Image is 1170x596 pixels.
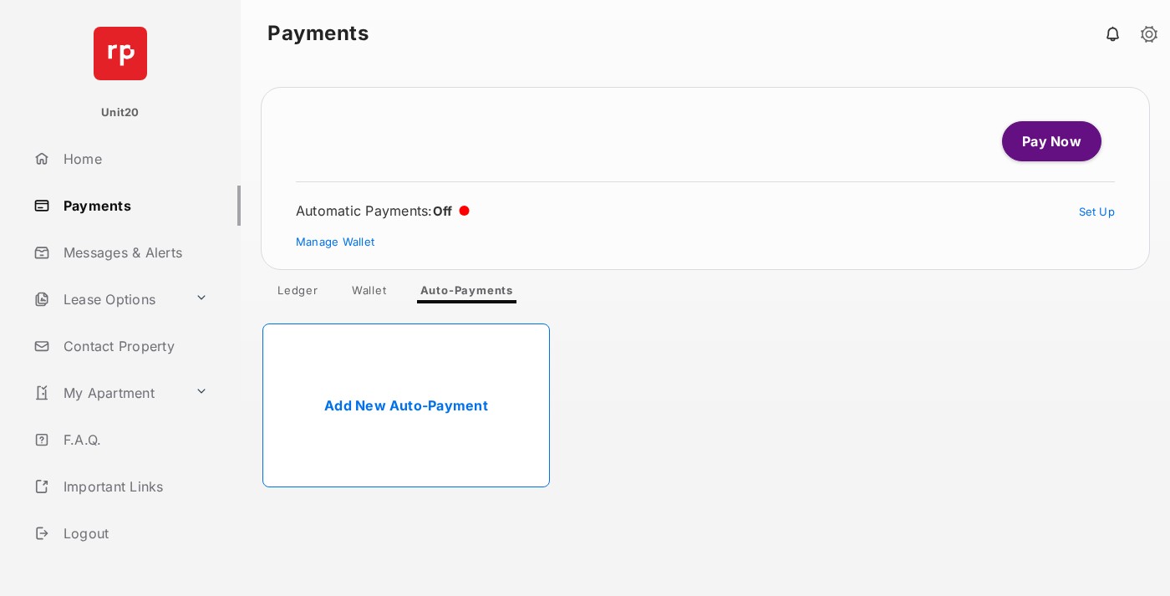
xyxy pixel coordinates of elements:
strong: Payments [267,23,369,43]
a: F.A.Q. [27,420,241,460]
span: Off [433,203,453,219]
a: Add New Auto-Payment [262,323,550,487]
a: Messages & Alerts [27,232,241,273]
div: Automatic Payments : [296,202,470,219]
a: Wallet [338,283,400,303]
img: svg+xml;base64,PHN2ZyB4bWxucz0iaHR0cDovL3d3dy53My5vcmcvMjAwMC9zdmciIHdpZHRoPSI2NCIgaGVpZ2h0PSI2NC... [94,27,147,80]
a: Important Links [27,466,215,507]
a: My Apartment [27,373,188,413]
a: Auto-Payments [407,283,526,303]
a: Lease Options [27,279,188,319]
a: Ledger [264,283,332,303]
a: Payments [27,186,241,226]
a: Set Up [1079,205,1116,218]
a: Manage Wallet [296,235,374,248]
a: Home [27,139,241,179]
p: Unit20 [101,104,140,121]
a: Contact Property [27,326,241,366]
a: Logout [27,513,241,553]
